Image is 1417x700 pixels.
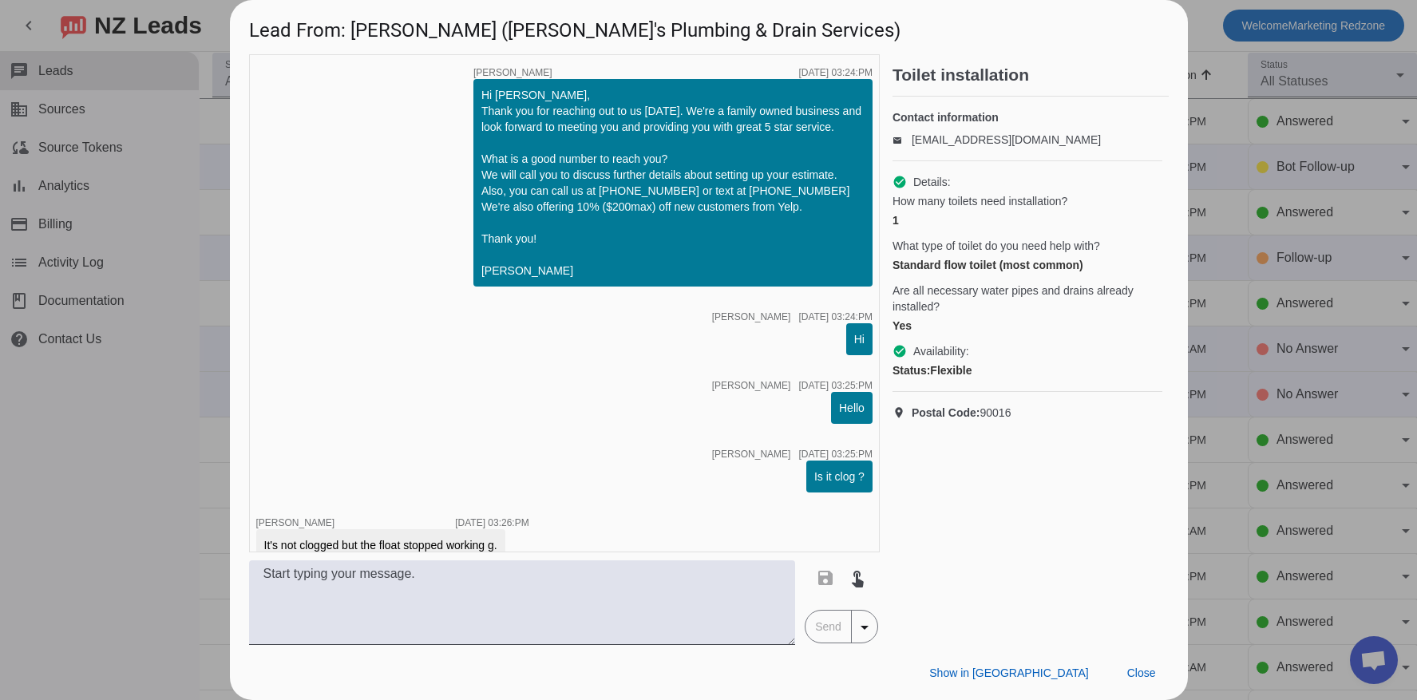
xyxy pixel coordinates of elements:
a: [EMAIL_ADDRESS][DOMAIN_NAME] [912,133,1101,146]
mat-icon: check_circle [893,344,907,358]
div: Hello [839,400,865,416]
div: Is it clog ? [814,469,865,484]
div: Yes [893,318,1162,334]
div: [DATE] 03:25:PM [798,449,872,459]
mat-icon: touch_app [848,568,867,587]
span: Details: [913,174,951,190]
div: It's not clogged but the float stopped working g. [264,537,497,553]
span: Close [1127,666,1156,679]
div: [DATE] 03:24:PM [798,312,872,322]
span: What type of toilet do you need help with? [893,238,1100,254]
span: How many toilets need installation? [893,193,1067,209]
mat-icon: location_on [893,406,912,419]
div: 1 [893,212,1162,228]
span: [PERSON_NAME] [712,312,791,322]
span: [PERSON_NAME] [473,68,552,77]
div: Hi [854,331,865,347]
span: Availability: [913,343,969,359]
mat-icon: arrow_drop_down [855,618,874,637]
div: Flexible [893,362,1162,378]
span: 90016 [912,405,1011,421]
span: Are all necessary water pipes and drains already installed? [893,283,1162,314]
div: [DATE] 03:24:PM [798,68,872,77]
span: [PERSON_NAME] [712,449,791,459]
span: [PERSON_NAME] [256,517,335,528]
div: Standard flow toilet (most common) [893,257,1162,273]
button: Close [1114,658,1169,687]
h2: Toilet installation [893,67,1169,83]
div: Hi [PERSON_NAME], Thank you for reaching out to us [DATE]. We're a family owned business and look... [481,87,865,279]
button: Show in [GEOGRAPHIC_DATA] [916,658,1101,687]
div: [DATE] 03:26:PM [455,518,528,528]
mat-icon: check_circle [893,175,907,189]
h4: Contact information [893,109,1162,125]
mat-icon: email [893,136,912,144]
strong: Status: [893,364,930,377]
span: Show in [GEOGRAPHIC_DATA] [929,666,1088,679]
strong: Postal Code: [912,406,980,419]
div: [DATE] 03:25:PM [798,381,872,390]
span: [PERSON_NAME] [712,381,791,390]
